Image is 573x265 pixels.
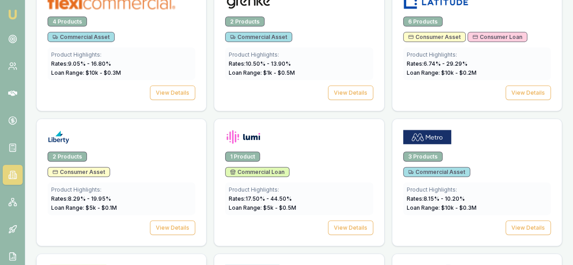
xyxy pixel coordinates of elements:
[214,119,384,246] a: Lumi logo1 ProductCommercial LoanProduct Highlights:Rates:17.50% - 44.50%Loan Range: $5k - $0.5MV...
[150,86,195,100] button: View Details
[48,152,87,162] div: 2 Products
[328,221,373,235] button: View Details
[403,17,443,27] div: 6 Products
[229,51,369,58] div: Product Highlights:
[7,9,18,20] img: emu-icon-u.png
[230,169,284,176] span: Commercial Loan
[407,195,465,202] span: Rates: 8.15 % - 10.20 %
[403,130,452,145] img: Metro Finance logo
[225,17,265,27] div: 2 Products
[407,186,547,193] div: Product Highlights:
[408,34,461,41] span: Consumer Asset
[407,51,547,58] div: Product Highlights:
[225,152,260,162] div: 1 Product
[225,130,261,145] img: Lumi logo
[150,221,195,235] button: View Details
[506,86,551,100] button: View Details
[51,69,121,76] span: Loan Range: $ 10 k - $ 0.3 M
[229,69,295,76] span: Loan Range: $ 1 k - $ 0.5 M
[53,169,105,176] span: Consumer Asset
[230,34,287,41] span: Commercial Asset
[407,69,477,76] span: Loan Range: $ 10 k - $ 0.2 M
[51,186,192,193] div: Product Highlights:
[407,60,467,67] span: Rates: 6.74 % - 29.29 %
[407,204,477,211] span: Loan Range: $ 10 k - $ 0.3 M
[229,204,296,211] span: Loan Range: $ 5 k - $ 0.5 M
[51,195,111,202] span: Rates: 8.29 % - 19.95 %
[328,86,373,100] button: View Details
[472,34,522,41] span: Consumer Loan
[408,169,465,176] span: Commercial Asset
[53,34,110,41] span: Commercial Asset
[506,221,551,235] button: View Details
[403,152,443,162] div: 3 Products
[229,186,369,193] div: Product Highlights:
[36,119,207,246] a: Liberty logo2 ProductsConsumer AssetProduct Highlights:Rates:8.29% - 19.95%Loan Range: $5k - $0.1...
[51,51,192,58] div: Product Highlights:
[392,119,562,246] a: Metro Finance logo3 ProductsCommercial AssetProduct Highlights:Rates:8.15% - 10.20%Loan Range: $1...
[51,60,111,67] span: Rates: 9.05 % - 16.80 %
[48,130,70,145] img: Liberty logo
[51,204,117,211] span: Loan Range: $ 5 k - $ 0.1 M
[229,195,292,202] span: Rates: 17.50 % - 44.50 %
[48,17,87,27] div: 4 Products
[229,60,291,67] span: Rates: 10.50 % - 13.90 %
